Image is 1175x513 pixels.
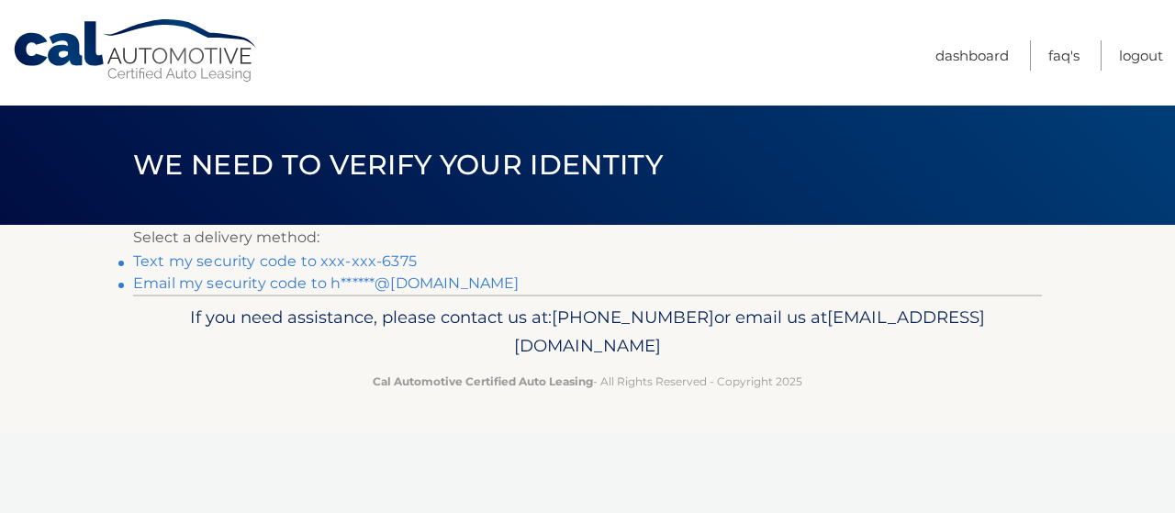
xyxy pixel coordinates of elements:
[935,40,1009,71] a: Dashboard
[133,225,1042,251] p: Select a delivery method:
[373,374,593,388] strong: Cal Automotive Certified Auto Leasing
[133,148,663,182] span: We need to verify your identity
[12,18,260,84] a: Cal Automotive
[1048,40,1080,71] a: FAQ's
[133,274,520,292] a: Email my security code to h******@[DOMAIN_NAME]
[552,307,714,328] span: [PHONE_NUMBER]
[133,252,417,270] a: Text my security code to xxx-xxx-6375
[145,372,1030,391] p: - All Rights Reserved - Copyright 2025
[145,303,1030,362] p: If you need assistance, please contact us at: or email us at
[1119,40,1163,71] a: Logout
